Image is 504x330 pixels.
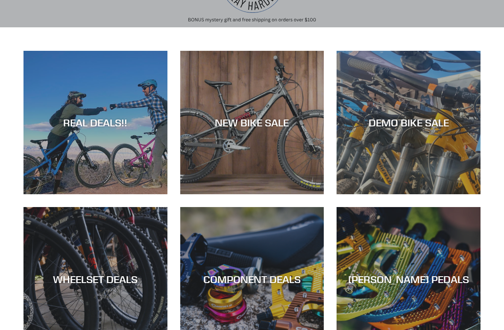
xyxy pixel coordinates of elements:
div: NEW BIKE SALE [180,117,324,129]
a: REAL DEALS!! [23,51,167,195]
div: COMPONENT DEALS [180,273,324,285]
a: DEMO BIKE SALE [337,51,481,195]
div: REAL DEALS!! [23,117,167,129]
div: [PERSON_NAME] PEDALS [337,273,481,285]
div: DEMO BIKE SALE [337,117,481,129]
a: NEW BIKE SALE [180,51,324,195]
div: WHEELSET DEALS [23,273,167,285]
